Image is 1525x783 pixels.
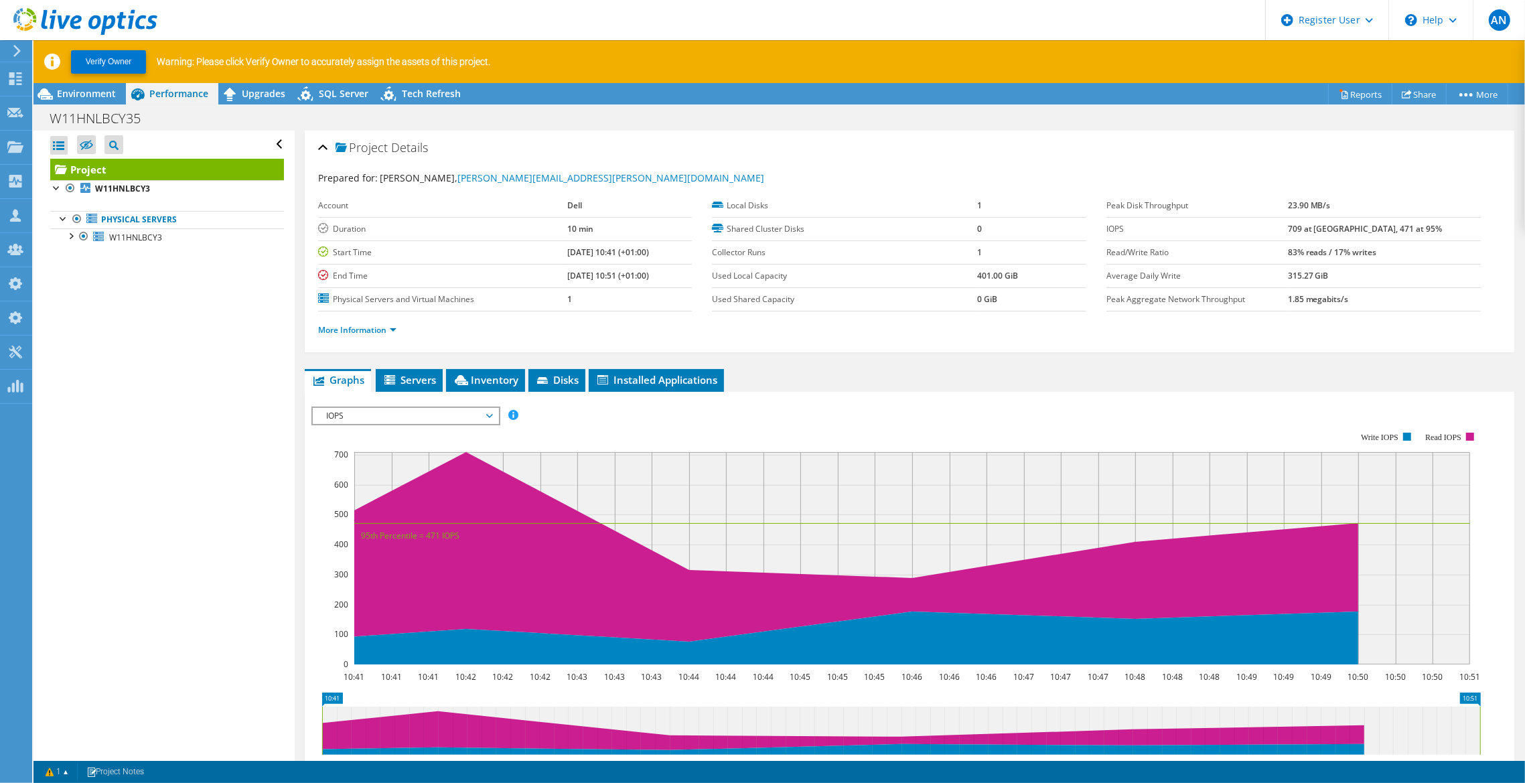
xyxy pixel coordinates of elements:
[712,199,977,212] label: Local Disks
[318,222,567,236] label: Duration
[50,211,284,228] a: Physical Servers
[864,671,885,683] text: 10:45
[1348,671,1368,683] text: 10:50
[567,293,572,305] b: 1
[717,759,737,770] text: 10:44
[318,199,567,212] label: Account
[977,223,982,234] b: 0
[1288,293,1349,305] b: 1.85 megabits/s
[50,180,284,198] a: W11HNLBCY3
[457,171,764,184] a: [PERSON_NAME][EMAIL_ADDRESS][PERSON_NAME][DOMAIN_NAME]
[712,246,977,259] label: Collector Runs
[318,293,567,306] label: Physical Servers and Virtual Machines
[530,671,551,683] text: 10:42
[1035,759,1056,770] text: 10:47
[334,599,348,610] text: 200
[57,87,116,100] span: Environment
[380,171,764,184] span: [PERSON_NAME],
[977,270,1018,281] b: 401.00 GiB
[1385,671,1406,683] text: 10:50
[1236,671,1257,683] text: 10:49
[1296,759,1317,770] text: 10:49
[319,87,368,100] span: SQL Server
[1288,246,1377,258] b: 83% reads / 17% writes
[1106,293,1288,306] label: Peak Aggregate Network Throughput
[753,671,774,683] text: 10:44
[567,223,593,234] b: 10 min
[1124,671,1145,683] text: 10:48
[77,764,153,780] a: Project Notes
[1180,759,1201,770] text: 10:48
[1361,433,1398,442] text: Write IOPS
[1106,222,1288,236] label: IOPS
[1325,759,1346,770] text: 10:49
[1093,759,1114,770] text: 10:47
[1469,759,1490,770] text: 10:51
[1013,671,1034,683] text: 10:47
[1489,9,1510,31] span: AN
[630,759,650,770] text: 10:43
[678,671,699,683] text: 10:44
[344,658,348,670] text: 0
[340,759,361,770] text: 10:41
[311,759,332,770] text: 10:41
[567,270,649,281] b: [DATE] 10:51 (+01:00)
[334,569,348,580] text: 300
[1266,759,1287,770] text: 10:49
[1405,14,1417,26] svg: \n
[535,373,579,386] span: Disks
[804,759,824,770] text: 10:45
[36,764,78,780] a: 1
[1199,671,1220,683] text: 10:48
[1106,246,1288,259] label: Read/Write Ratio
[604,671,625,683] text: 10:43
[318,324,396,336] a: More Information
[1459,671,1480,683] text: 10:51
[572,759,593,770] text: 10:43
[1106,199,1288,212] label: Peak Disk Throughput
[109,232,162,243] span: W11HNLBCY3
[485,759,506,770] text: 10:42
[832,759,853,770] text: 10:45
[492,671,513,683] text: 10:42
[901,671,922,683] text: 10:46
[595,373,717,386] span: Installed Applications
[1311,671,1331,683] text: 10:49
[455,671,476,683] text: 10:42
[1441,759,1461,770] text: 10:50
[427,759,448,770] text: 10:42
[369,759,390,770] text: 10:41
[456,759,477,770] text: 10:42
[514,759,535,770] text: 10:42
[659,759,680,770] text: 10:44
[418,671,439,683] text: 10:41
[1162,671,1183,683] text: 10:48
[920,759,940,770] text: 10:46
[790,671,810,683] text: 10:45
[1122,759,1143,770] text: 10:48
[50,228,284,246] a: W11HNLBCY3
[775,759,796,770] text: 10:45
[745,759,766,770] text: 10:44
[977,759,998,770] text: 10:46
[567,246,649,258] b: [DATE] 10:41 (+01:00)
[1392,84,1447,104] a: Share
[319,408,492,424] span: IOPS
[1382,759,1403,770] text: 10:50
[95,183,150,194] b: W11HNLBCY3
[453,373,518,386] span: Inventory
[50,159,284,180] a: Project
[1273,671,1294,683] text: 10:49
[71,50,146,74] button: Verify Owner
[1354,759,1374,770] text: 10:50
[334,449,348,460] text: 700
[712,269,977,283] label: Used Local Capacity
[1151,759,1172,770] text: 10:48
[891,759,912,770] text: 10:46
[1288,200,1331,211] b: 23.90 MB/s
[402,87,461,100] span: Tech Refresh
[44,111,161,126] h1: W11HNLBCY35
[318,246,567,259] label: Start Time
[381,671,402,683] text: 10:41
[1288,270,1329,281] b: 315.27 GiB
